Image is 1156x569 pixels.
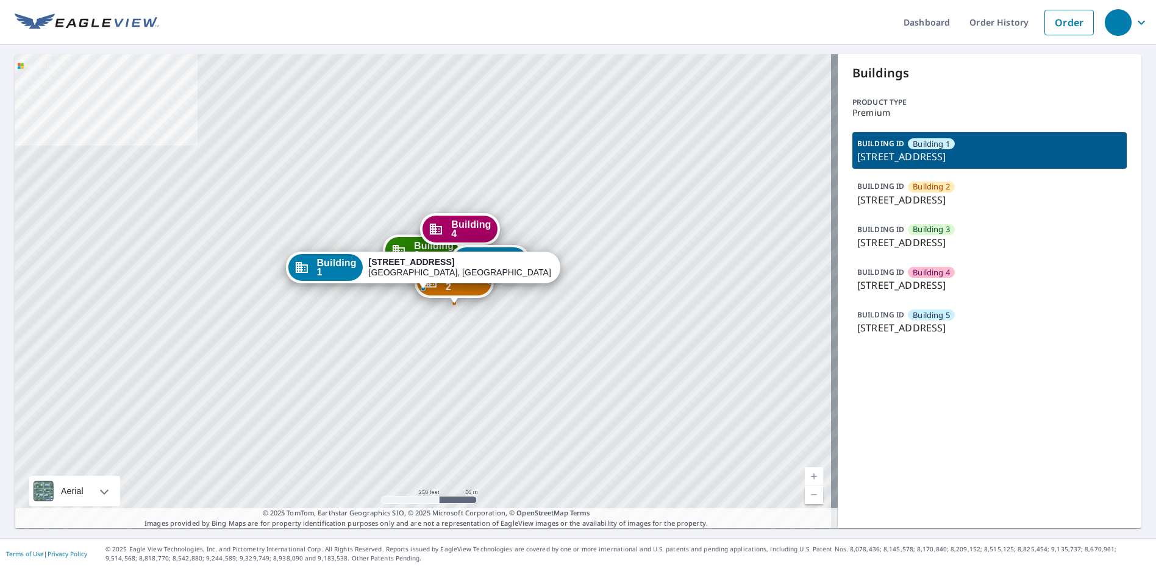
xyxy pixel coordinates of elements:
[48,550,87,558] a: Privacy Policy
[369,257,552,278] div: [GEOGRAPHIC_DATA], [GEOGRAPHIC_DATA] 58078
[369,257,455,267] strong: [STREET_ADDRESS]
[857,149,1122,164] p: [STREET_ADDRESS]
[852,64,1127,82] p: Buildings
[857,138,904,149] p: BUILDING ID
[285,252,560,289] div: Dropped pin, building Building 1, Commercial property, 122 14th Ave E West Fargo, ND 58078
[15,13,159,32] img: EV Logo
[6,550,44,558] a: Terms of Use
[570,508,590,517] a: Terms
[805,486,823,504] a: Current Level 17, Zoom Out
[857,193,1122,207] p: [STREET_ADDRESS]
[805,467,823,486] a: Current Level 17, Zoom In
[105,545,1150,563] p: © 2025 Eagle View Technologies, Inc. and Pictometry International Corp. All Rights Reserved. Repo...
[857,309,904,320] p: BUILDING ID
[857,278,1122,292] p: [STREET_ADDRESS]
[6,550,87,557] p: |
[857,224,904,235] p: BUILDING ID
[451,220,491,238] span: Building 4
[516,508,568,517] a: OpenStreetMap
[414,241,454,260] span: Building 3
[913,224,950,235] span: Building 3
[383,235,462,272] div: Dropped pin, building Building 3, Commercial property, 122 14th Avenue East West Fargo, ND 58078
[15,508,838,528] p: Images provided by Bing Maps are for property identification purposes only and are not a represen...
[451,245,530,283] div: Dropped pin, building Building 5, Commercial property, 122 14th Avenue East West Fargo, ND 58078
[263,508,590,518] span: © 2025 TomTom, Earthstar Geographics SIO, © 2025 Microsoft Corporation, ©
[446,273,485,291] span: Building 2
[857,181,904,191] p: BUILDING ID
[852,97,1127,108] p: Product type
[420,213,499,251] div: Dropped pin, building Building 4, Commercial property, 122 14th Avenue East West Fargo, ND 58078
[57,476,87,506] div: Aerial
[857,267,904,277] p: BUILDING ID
[913,138,950,150] span: Building 1
[913,267,950,278] span: Building 4
[29,476,120,506] div: Aerial
[1044,10,1094,35] a: Order
[852,108,1127,118] p: Premium
[913,309,950,321] span: Building 5
[857,235,1122,250] p: [STREET_ADDRESS]
[316,258,356,277] span: Building 1
[913,181,950,193] span: Building 2
[857,320,1122,335] p: [STREET_ADDRESS]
